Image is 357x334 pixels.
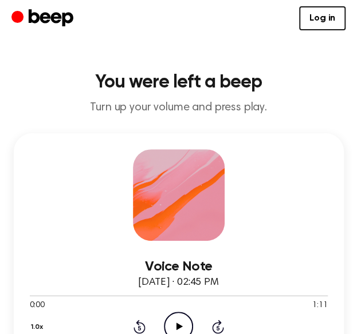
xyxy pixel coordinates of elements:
[9,73,348,92] h1: You were left a beep
[9,101,348,115] p: Turn up your volume and press play.
[138,277,218,288] span: [DATE] · 02:45 PM
[30,259,328,275] h3: Voice Note
[312,300,327,312] span: 1:11
[299,6,346,30] a: Log in
[11,7,76,30] a: Beep
[30,300,45,312] span: 0:00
